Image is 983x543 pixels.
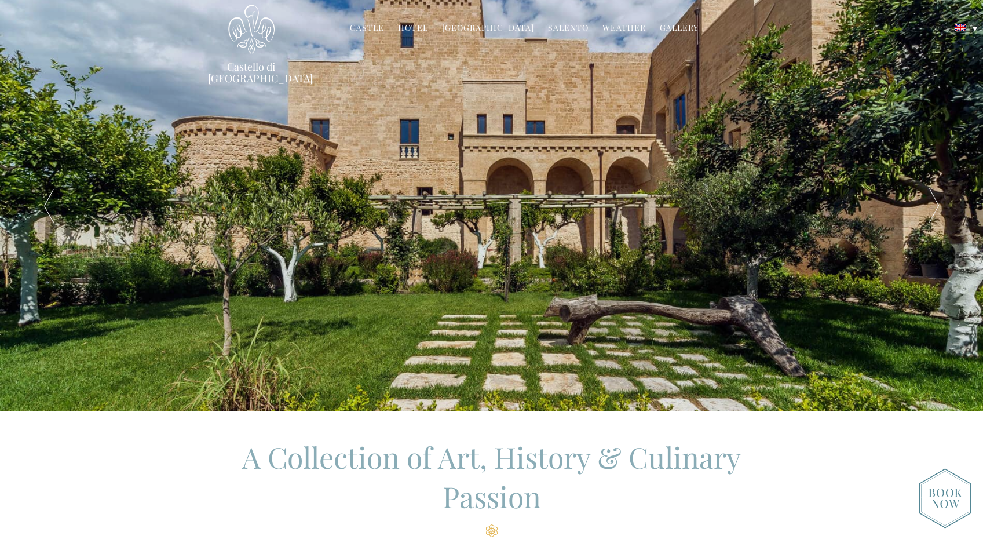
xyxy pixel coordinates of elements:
[602,22,646,35] a: Weather
[955,24,966,31] img: English
[228,5,275,54] img: Castello di Ugento
[442,22,534,35] a: [GEOGRAPHIC_DATA]
[242,438,741,516] span: A Collection of Art, History & Culinary Passion
[660,22,699,35] a: Gallery
[350,22,384,35] a: Castle
[919,468,971,529] img: new-booknow.png
[398,22,428,35] a: Hotel
[548,22,589,35] a: Salento
[208,61,295,84] a: Castello di [GEOGRAPHIC_DATA]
